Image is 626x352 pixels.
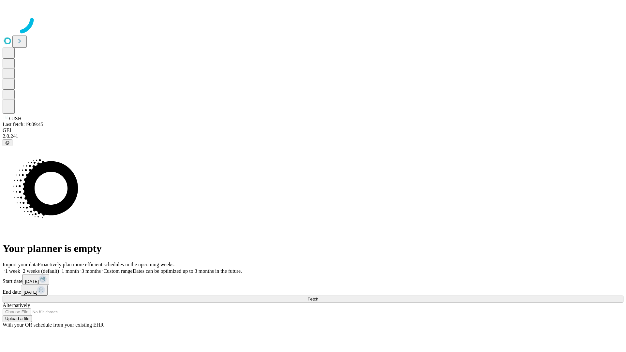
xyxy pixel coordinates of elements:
[23,290,37,295] span: [DATE]
[307,297,318,301] span: Fetch
[38,262,175,267] span: Proactively plan more efficient schedules in the upcoming weeks.
[3,302,30,308] span: Alternatively
[103,268,132,274] span: Custom range
[23,268,59,274] span: 2 weeks (default)
[3,274,623,285] div: Start date
[22,274,49,285] button: [DATE]
[9,116,22,121] span: GJSH
[3,285,623,296] div: End date
[3,127,623,133] div: GEI
[3,315,32,322] button: Upload a file
[5,268,20,274] span: 1 week
[3,242,623,255] h1: Your planner is empty
[3,296,623,302] button: Fetch
[3,322,104,328] span: With your OR schedule from your existing EHR
[3,139,12,146] button: @
[25,279,39,284] span: [DATE]
[5,140,10,145] span: @
[133,268,242,274] span: Dates can be optimized up to 3 months in the future.
[62,268,79,274] span: 1 month
[3,262,38,267] span: Import your data
[21,285,48,296] button: [DATE]
[82,268,101,274] span: 3 months
[3,133,623,139] div: 2.0.241
[3,122,43,127] span: Last fetch: 19:09:45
